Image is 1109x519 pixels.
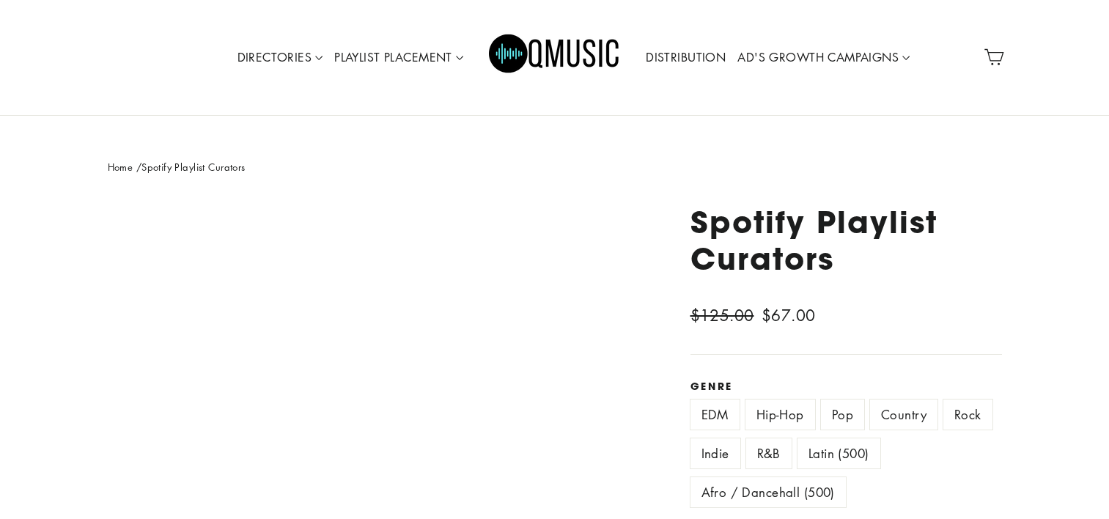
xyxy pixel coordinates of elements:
span: $67.00 [762,305,816,325]
h1: Spotify Playlist Curators [690,204,1002,276]
nav: breadcrumbs [108,160,1002,175]
label: Rock [943,400,992,430]
label: Latin (500) [797,438,880,468]
a: PLAYLIST PLACEMENT [328,41,469,75]
label: R&B [746,438,792,468]
div: Primary [186,15,924,100]
a: Home [108,160,133,174]
a: AD'S GROWTH CAMPAIGNS [732,41,915,75]
a: DISTRIBUTION [640,41,732,75]
span: $125.00 [690,305,754,325]
label: Afro / Dancehall (500) [690,477,846,507]
label: Hip-Hop [745,400,815,430]
label: Country [870,400,937,430]
label: Pop [821,400,864,430]
a: DIRECTORIES [232,41,329,75]
img: Q Music Promotions [489,24,621,90]
label: Genre [690,380,1002,392]
label: EDM [690,400,740,430]
span: / [136,160,141,174]
label: Indie [690,438,740,468]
